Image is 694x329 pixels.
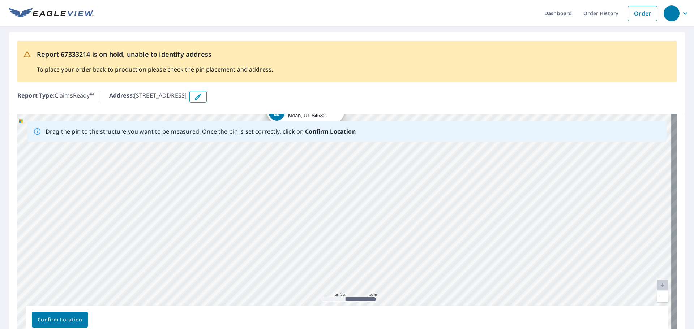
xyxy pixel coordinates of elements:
[46,127,356,136] p: Drag the pin to the structure you want to be measured. Once the pin is set correctly, click on
[37,49,273,59] p: Report 67333214 is on hold, unable to identify address
[9,8,94,19] img: EV Logo
[37,65,273,74] p: To place your order back to production please check the pin placement and address.
[38,315,82,324] span: Confirm Location
[657,291,668,302] a: Current Level 20, Zoom Out
[109,91,133,99] b: Address
[17,91,94,103] p: : ClaimsReady™
[628,6,657,21] a: Order
[17,91,53,99] b: Report Type
[109,91,187,103] p: : [STREET_ADDRESS]
[267,103,344,126] div: Dropped pin, building 1, Residential property, 400 N 500 W Trlr 34 Moab, UT 84532
[32,312,88,328] button: Confirm Location
[657,280,668,291] a: Current Level 20, Zoom In Disabled
[305,127,355,135] b: Confirm Location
